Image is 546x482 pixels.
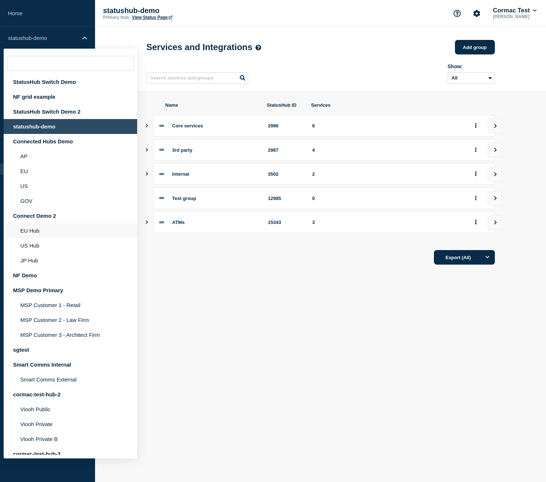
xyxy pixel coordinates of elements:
div: sgtest [4,342,137,357]
a: View Status Page [132,15,172,20]
li: US Hub [4,238,137,253]
span: Core services [172,123,203,128]
li: EU [4,164,137,179]
button: view group [488,167,502,181]
span: StatusHub ID [267,102,303,108]
button: Show services [145,163,149,185]
li: MSP Customer 1 - Retail [4,298,137,313]
span: ATMs [172,220,185,225]
div: Connected Hubs Demo [4,134,137,149]
div: 15343 [268,220,304,225]
button: Add group [455,40,495,54]
li: AP [4,149,137,164]
div: 3502 [268,171,304,177]
div: Connect Demo 2 [4,208,137,223]
div: 4 [312,147,463,153]
li: US [4,179,137,193]
p: [PERSON_NAME] [492,14,538,19]
div: cormac-test-hub-3 [4,446,137,461]
div: 12985 [268,196,304,201]
span: Name [165,102,258,108]
p: statushub-demo [8,35,78,41]
div: Smart Comms Internal [4,357,137,372]
button: view group [488,119,502,133]
button: Support [449,6,465,21]
button: view group [488,143,502,157]
div: NF Demo [4,268,137,283]
li: GOV [4,193,137,208]
button: Account settings [469,6,484,21]
li: Viooh Private [4,417,137,432]
div: statushub-demo [4,119,137,134]
li: MSP Customer 3 - Architect Firm [4,327,137,342]
button: Show services [145,115,149,136]
div: NF grid example [4,89,137,104]
h1: Services and Integrations [147,42,261,52]
span: Services [311,102,463,108]
p: Primary Hub [103,15,129,20]
div: cormac-test-hub-2 [4,387,137,402]
div: 6 [312,123,463,128]
div: StatusHub Switch Demo [4,74,137,89]
span: 3rd party [172,147,193,153]
div: 2987 [268,147,304,153]
button: view group [488,215,502,230]
p: statushub-demo [103,7,248,15]
button: view group [488,191,502,205]
button: Show services [145,139,149,161]
li: MSP Customer 2 - Law Firm [4,313,137,327]
button: Export (All) [434,250,495,265]
div: 2986 [268,123,304,128]
button: group actions [471,193,480,204]
button: group actions [471,144,480,156]
li: Viooh Public [4,402,137,417]
div: 2 [312,171,463,177]
li: JP Hub [4,253,137,268]
button: group actions [471,217,480,228]
select: Archived [448,72,495,84]
button: Options [480,250,495,265]
button: group actions [471,168,480,180]
div: Show: [448,64,495,69]
div: 3 [312,220,463,225]
li: Smart Comms External [4,372,137,387]
li: Viooh Private B [4,432,137,446]
button: Show services [145,212,149,233]
span: Test group [172,196,196,201]
div: 0 [312,196,463,201]
button: Cormac Test [492,7,538,14]
input: Search services and groups [147,72,248,84]
div: MSP Demo Primary [4,283,137,298]
button: group actions [471,120,480,131]
div: StatusHub Switch Demo 2 [4,104,137,119]
span: Internal [172,171,189,177]
li: EU Hub [4,223,137,238]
